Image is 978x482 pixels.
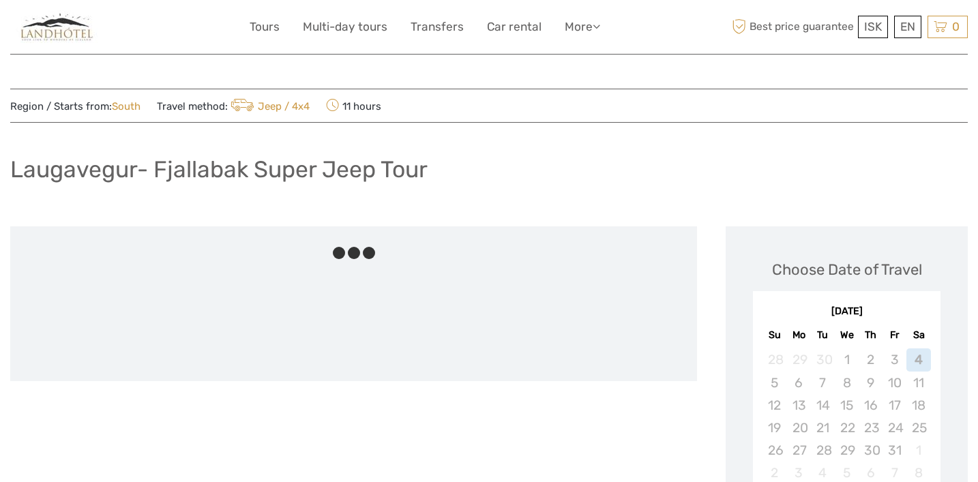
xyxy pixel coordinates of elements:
h1: Laugavegur- Fjallabak Super Jeep Tour [10,155,428,183]
div: Not available Saturday, October 25th, 2025 [906,417,930,439]
div: Not available Wednesday, October 29th, 2025 [835,439,859,462]
div: Not available Monday, October 13th, 2025 [787,394,811,417]
div: Not available Wednesday, October 15th, 2025 [835,394,859,417]
span: Region / Starts from: [10,100,140,114]
div: Not available Friday, October 17th, 2025 [883,394,906,417]
div: Not available Monday, October 20th, 2025 [787,417,811,439]
div: Not available Wednesday, October 1st, 2025 [835,348,859,371]
div: Not available Tuesday, October 14th, 2025 [811,394,835,417]
a: Tours [250,17,280,37]
div: We [835,326,859,344]
div: Not available Sunday, September 28th, 2025 [762,348,786,371]
span: Best price guarantee [728,16,855,38]
div: Mo [787,326,811,344]
div: Not available Friday, October 3rd, 2025 [883,348,906,371]
a: More [565,17,600,37]
div: Not available Tuesday, October 7th, 2025 [811,372,835,394]
a: Car rental [487,17,542,37]
div: Not available Thursday, October 30th, 2025 [859,439,883,462]
div: Not available Saturday, October 11th, 2025 [906,372,930,394]
div: Not available Thursday, October 16th, 2025 [859,394,883,417]
div: Not available Monday, October 27th, 2025 [787,439,811,462]
div: Th [859,326,883,344]
div: Not available Tuesday, October 21st, 2025 [811,417,835,439]
div: Not available Sunday, October 5th, 2025 [762,372,786,394]
div: Not available Tuesday, September 30th, 2025 [811,348,835,371]
span: ISK [864,20,882,33]
div: [DATE] [753,305,940,319]
div: Not available Sunday, October 12th, 2025 [762,394,786,417]
span: 11 hours [326,96,381,115]
img: 794-4d1e71b2-5dd0-4a39-8cc1-b0db556bc61e_logo_small.jpg [10,10,104,44]
div: Not available Saturday, November 1st, 2025 [906,439,930,462]
div: Not available Tuesday, October 28th, 2025 [811,439,835,462]
div: Not available Wednesday, October 22nd, 2025 [835,417,859,439]
div: Not available Monday, September 29th, 2025 [787,348,811,371]
div: Not available Sunday, October 19th, 2025 [762,417,786,439]
div: Not available Thursday, October 23rd, 2025 [859,417,883,439]
div: Sa [906,326,930,344]
div: Not available Saturday, October 18th, 2025 [906,394,930,417]
div: Fr [883,326,906,344]
div: Not available Sunday, October 26th, 2025 [762,439,786,462]
div: Not available Friday, October 24th, 2025 [883,417,906,439]
a: Jeep / 4x4 [228,100,310,112]
a: Transfers [411,17,464,37]
div: Not available Monday, October 6th, 2025 [787,372,811,394]
div: Not available Thursday, October 9th, 2025 [859,372,883,394]
a: South [112,100,140,112]
div: Not available Saturday, October 4th, 2025 [906,348,930,371]
div: Su [762,326,786,344]
div: Not available Thursday, October 2nd, 2025 [859,348,883,371]
div: Tu [811,326,835,344]
a: Multi-day tours [303,17,387,37]
div: Not available Friday, October 31st, 2025 [883,439,906,462]
span: Travel method: [157,96,310,115]
div: Not available Wednesday, October 8th, 2025 [835,372,859,394]
div: EN [894,16,921,38]
div: Choose Date of Travel [772,259,922,280]
span: 0 [950,20,962,33]
div: Not available Friday, October 10th, 2025 [883,372,906,394]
